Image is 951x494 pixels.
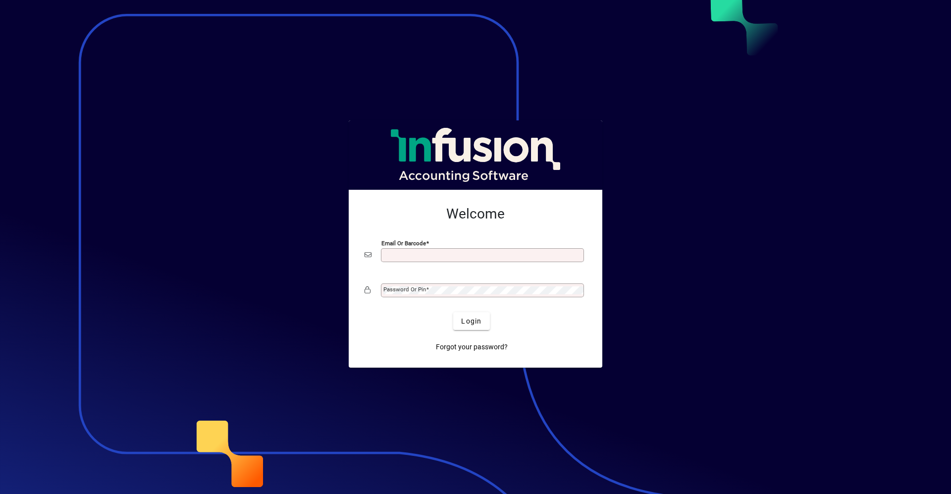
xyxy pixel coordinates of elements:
[365,206,586,222] h2: Welcome
[383,286,426,293] mat-label: Password or Pin
[432,338,512,356] a: Forgot your password?
[453,312,489,330] button: Login
[436,342,508,352] span: Forgot your password?
[381,240,426,247] mat-label: Email or Barcode
[461,316,481,327] span: Login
